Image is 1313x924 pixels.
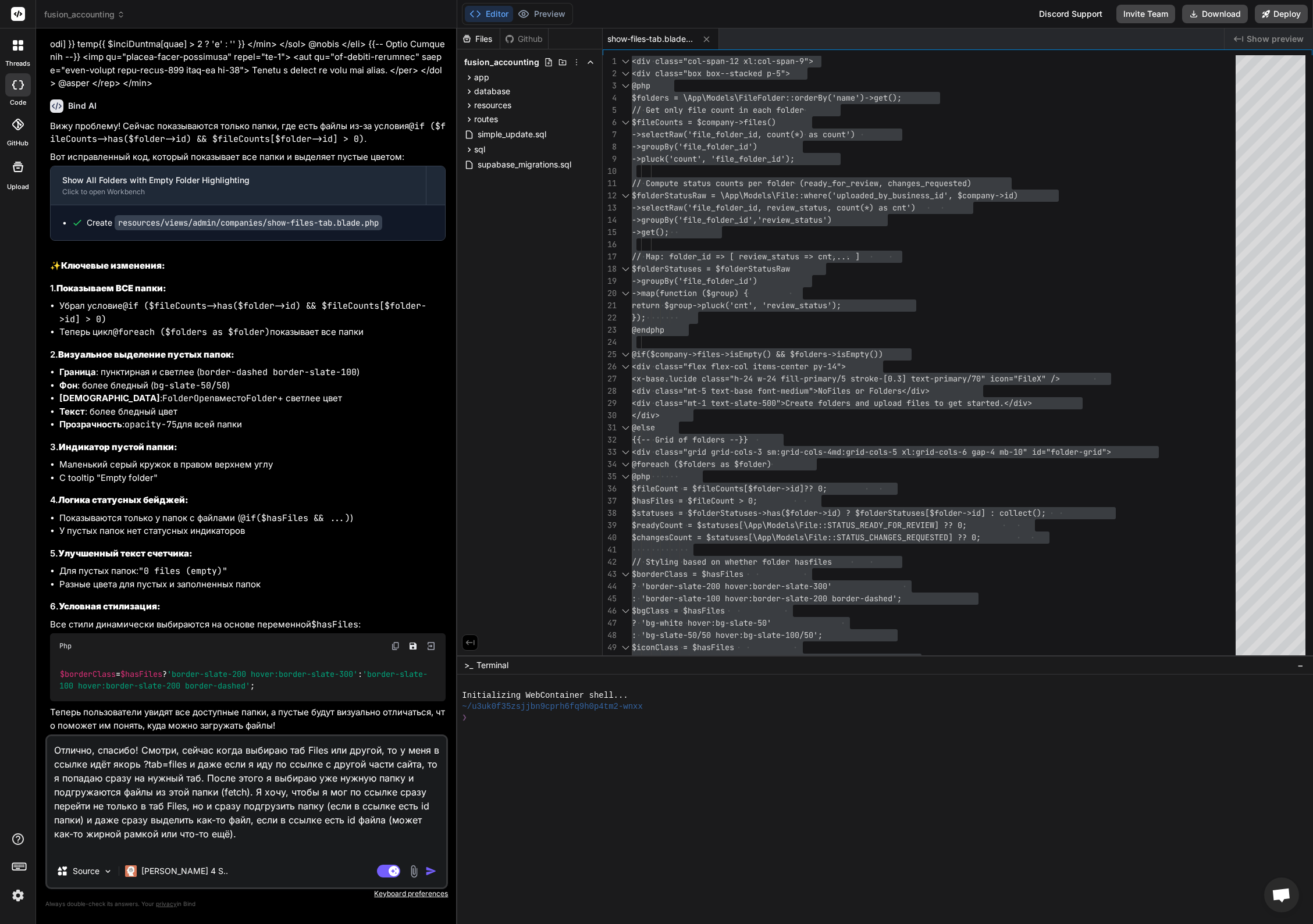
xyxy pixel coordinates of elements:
code: resources/views/admin/companies/show-files-tab.blade.php [115,215,382,230]
span: der-grid"> [1065,447,1111,457]
strong: Улучшенный текст счетчика: [58,548,193,559]
div: 33 [603,446,617,458]
div: Click to collapse the range. [618,422,633,434]
strong: Условная стилизация: [59,601,161,612]
span: ? 'text-slate-500 group-hover:text-s [632,654,799,665]
li: : более бледный цвет [59,405,446,419]
code: bg-slate-50/50 [154,380,227,391]
div: 12 [603,190,617,202]
button: Preview [513,6,570,22]
div: Click to collapse the range. [618,446,633,458]
div: 47 [603,617,617,629]
span: $hasFiles [120,669,162,679]
label: GitHub [7,138,29,148]
span: privacy [156,900,177,907]
span: @foreach ($folders as $folder) [632,459,771,469]
span: // Styling based on whether folder has [632,556,809,567]
span: : 'bg-slate-50/50 hover:bg-slate-100 [632,630,799,640]
div: Click to collapse the range. [618,263,633,275]
div: Click to collapse the range. [618,458,633,470]
p: Source [73,865,99,877]
li: Для пустых папок: [59,565,446,578]
span: fusion_accounting [44,9,125,20]
span: // Compute status counts per folder (ready_f [632,178,837,188]
p: Теперь пользователи увидят все доступные папки, а пустые будут визуально отличаться, что поможет ... [50,706,446,732]
button: Editor [465,6,513,22]
div: 9 [603,153,617,165]
div: Click to collapse the range. [618,80,633,92]
h3: 4. [50,494,446,507]
li: : вместо + светлее цвет [59,392,446,405]
li: Показываются только у папок с файлами ( ) [59,512,446,525]
span: uploaded_by_business_id', $company->id) [837,190,1018,201]
div: 36 [603,483,617,495]
strong: Логика статусных бейджей: [58,494,188,505]
div: Click to collapse the range. [618,605,633,617]
span: ~/u3uk0f35zsjjbn9cprh6fq9h0p4tm2-wnxx [462,701,643,712]
span: Show preview [1247,33,1304,45]
span: ... ] [837,251,860,262]
span: Php [59,641,72,651]
h2: ✨ [50,259,446,273]
span: routes [474,113,498,125]
span: te-300' [799,581,832,591]
span: $folderStatuses = $folderStatusRaw [632,263,790,274]
div: 48 [603,629,617,641]
span: ; [1041,508,1046,518]
span: >_ [464,659,473,671]
div: 29 [603,397,617,409]
div: 4 [603,92,617,104]
span: lders and upload files to get started.</div> [827,398,1032,408]
span: "> [837,361,846,372]
code: border-dashed border-slate-100 [200,366,357,378]
span: $fileCount = $fileCounts[$folder->id] [632,483,804,494]
span: // Map: folder_id => [ review_status => cnt, [632,251,837,262]
li: Убрал условие [59,299,446,326]
div: Click to collapse the range. [618,116,633,129]
span: // Get only file count in each folder [632,105,804,115]
strong: Граница [59,366,96,377]
li: : пунктирная и светлее ( ) [59,366,446,379]
div: Click to collapse the range. [618,568,633,580]
img: copy [391,641,400,651]
span: ount') [827,129,855,140]
h3: 1. [50,282,446,295]
strong: Индикатор пустой папки: [59,441,177,452]
strong: Прозрачность [59,419,122,430]
div: 49 [603,641,617,654]
span: ->groupBy('file_folder_id','review_statu [632,215,818,225]
div: Create [87,217,382,229]
li: У пустых папок нет статусных индикаторов [59,525,446,538]
span: return $group->pluck('cnt', 'review_ [632,300,799,311]
span: $readyCount = $statuses[\App\Models\Fi [632,520,809,530]
span: @php [632,471,650,481]
div: 31 [603,422,617,434]
h3: 6. [50,600,446,613]
div: 10 [603,165,617,177]
span: <div class="flex flex-col items-center py-14 [632,361,837,372]
code: opacity-75 [124,419,177,430]
span: ->selectRaw('file_folder_id, count(*) as c [632,129,827,140]
div: 15 [603,226,617,238]
div: 43 [603,568,617,580]
code: @if ($fileCounts->has($folder->id) && $fileCounts[$folder->id] > 0) [59,300,426,325]
button: − [1295,656,1306,675]
span: Files or Folders</div> [827,386,930,396]
h3: 3. [50,441,446,454]
span: <div class="grid grid-cols-3 sm:grid-cols-4 [632,447,832,457]
code: "0 files (empty)" [138,565,227,577]
p: Все стили динамически выбираются на основе переменной : [50,618,446,632]
code: @if ($fileCounts->has($folder->id) && $fileCounts[$folder->id] > 0) [50,120,446,145]
span: $bgClass = $hasFiles [632,605,725,616]
span: /50'; [799,630,823,640]
span: $folders = \App\Models\FileFolder::orderBy(' [632,92,837,103]
div: 35 [603,470,617,483]
span: status'); [799,300,841,311]
div: 32 [603,434,617,446]
img: Claude 4 Sonnet [125,865,137,877]
div: 7 [603,129,617,141]
span: ? 'border-slate-200 hover:border-sla [632,581,799,591]
div: 34 [603,458,617,470]
div: 28 [603,385,617,397]
button: Save file [405,638,421,654]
